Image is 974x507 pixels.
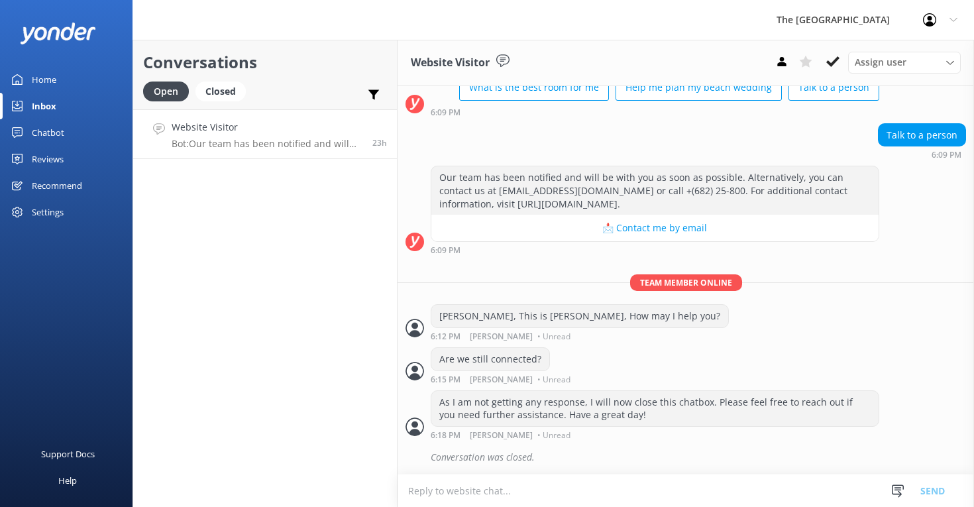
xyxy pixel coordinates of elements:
[932,151,961,159] strong: 6:09 PM
[470,376,533,384] span: [PERSON_NAME]
[143,82,189,101] div: Open
[431,247,460,254] strong: 6:09 PM
[172,120,362,135] h4: Website Visitor
[431,331,729,341] div: Aug 22 2025 12:12am (UTC -10:00) Pacific/Honolulu
[143,84,195,98] a: Open
[411,54,490,72] h3: Website Visitor
[431,166,879,215] div: Our team has been notified and will be with you as soon as possible. Alternatively, you can conta...
[616,74,782,101] button: Help me plan my beach wedding
[630,274,742,291] span: Team member online
[58,467,77,494] div: Help
[431,374,574,384] div: Aug 22 2025 12:15am (UTC -10:00) Pacific/Honolulu
[32,93,56,119] div: Inbox
[537,333,570,341] span: • Unread
[20,23,96,44] img: yonder-white-logo.png
[431,391,879,426] div: As I am not getting any response, I will now close this chatbox. Please feel free to reach out if...
[372,137,387,148] span: Aug 22 2025 12:09am (UTC -10:00) Pacific/Honolulu
[879,124,965,146] div: Talk to a person
[431,446,966,469] div: Conversation was closed.
[32,66,56,93] div: Home
[431,333,460,341] strong: 6:12 PM
[855,55,906,70] span: Assign user
[195,84,252,98] a: Closed
[32,119,64,146] div: Chatbot
[537,431,570,439] span: • Unread
[431,215,879,241] button: 📩 Contact me by email
[195,82,246,101] div: Closed
[431,431,460,439] strong: 6:18 PM
[470,431,533,439] span: [PERSON_NAME]
[32,146,64,172] div: Reviews
[431,109,460,117] strong: 6:09 PM
[133,109,397,159] a: Website VisitorBot:Our team has been notified and will be with you as soon as possible. Alternati...
[878,150,966,159] div: Aug 22 2025 12:09am (UTC -10:00) Pacific/Honolulu
[537,376,570,384] span: • Unread
[431,348,549,370] div: Are we still connected?
[41,441,95,467] div: Support Docs
[848,52,961,73] div: Assign User
[431,107,879,117] div: Aug 22 2025 12:09am (UTC -10:00) Pacific/Honolulu
[32,199,64,225] div: Settings
[788,74,879,101] button: Talk to a person
[431,430,879,439] div: Aug 22 2025 12:18am (UTC -10:00) Pacific/Honolulu
[406,446,966,469] div: 2025-08-22T10:18:05.908
[431,245,879,254] div: Aug 22 2025 12:09am (UTC -10:00) Pacific/Honolulu
[431,305,728,327] div: [PERSON_NAME], This is [PERSON_NAME], How may I help you?
[172,138,362,150] p: Bot: Our team has been notified and will be with you as soon as possible. Alternatively, you can ...
[143,50,387,75] h2: Conversations
[431,376,460,384] strong: 6:15 PM
[470,333,533,341] span: [PERSON_NAME]
[32,172,82,199] div: Recommend
[459,74,609,101] button: What is the best room for me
